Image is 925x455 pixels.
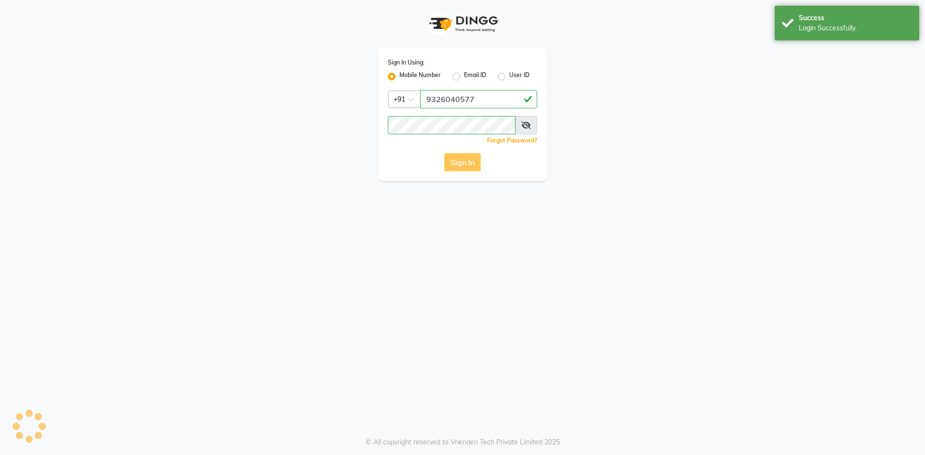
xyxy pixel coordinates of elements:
label: Sign In Using: [388,58,424,67]
input: Username [388,116,515,134]
input: Username [420,90,537,108]
a: Forgot Password? [487,137,537,144]
div: Login Successfully. [799,23,912,33]
div: Success [799,13,912,23]
label: Email ID [464,71,486,82]
img: logo1.svg [424,10,501,38]
label: User ID [509,71,529,82]
label: Mobile Number [399,71,441,82]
